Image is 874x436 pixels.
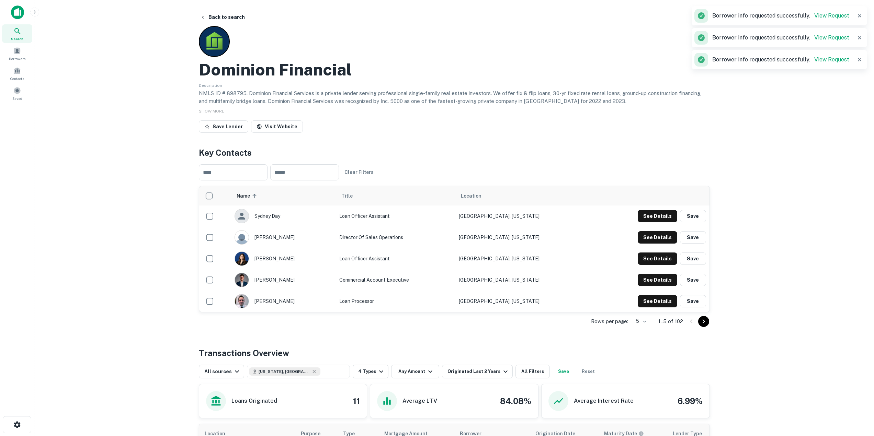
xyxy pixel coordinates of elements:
p: Rows per page: [591,317,628,326]
button: 4 Types [353,365,388,378]
div: [PERSON_NAME] [235,230,332,245]
div: scrollable content [199,186,710,312]
td: [GEOGRAPHIC_DATA], [US_STATE] [455,205,592,227]
span: Saved [12,96,22,101]
div: [PERSON_NAME] [235,294,332,308]
h4: 84.08% [500,395,531,407]
div: sydney day [235,209,332,223]
button: See Details [638,231,677,244]
a: View Request [814,34,849,41]
button: Save [680,274,706,286]
img: 1568638173489 [235,294,249,308]
button: See Details [638,210,677,222]
div: Originated Last 2 Years [447,367,510,376]
a: Visit Website [251,120,303,133]
a: Contacts [2,64,32,83]
a: Search [2,24,32,43]
div: All sources [204,367,241,376]
button: Save [680,252,706,265]
td: [GEOGRAPHIC_DATA], [US_STATE] [455,248,592,269]
button: Clear Filters [342,166,376,178]
th: Title [336,186,455,205]
p: Borrower info requested successfully. [712,12,849,20]
button: Originated Last 2 Years [442,365,513,378]
h4: Transactions Overview [199,347,289,359]
button: Any Amount [391,365,439,378]
button: Save [680,210,706,222]
td: Loan Officer Assistant [336,205,455,227]
div: 5 [631,316,647,326]
td: Commercial Account Executive [336,269,455,291]
td: Loan Processor [336,291,455,312]
img: capitalize-icon.png [11,5,24,19]
button: See Details [638,295,677,307]
td: Director of Sales Operations [336,227,455,248]
h4: 6.99% [678,395,703,407]
p: 1–5 of 102 [658,317,683,326]
div: [PERSON_NAME] [235,251,332,266]
img: 1653527650117 [235,252,249,266]
a: View Request [814,12,849,19]
td: Loan Officer Assistant [336,248,455,269]
p: Borrower info requested successfully. [712,56,849,64]
span: [US_STATE], [GEOGRAPHIC_DATA] [259,368,310,375]
button: Reset [577,365,599,378]
button: See Details [638,252,677,265]
th: Location [455,186,592,205]
span: Location [461,192,481,200]
a: Saved [2,84,32,103]
h4: 11 [353,395,360,407]
div: [PERSON_NAME] [235,273,332,287]
span: Title [341,192,362,200]
button: Go to next page [698,316,709,327]
button: Save [680,231,706,244]
th: Name [231,186,336,205]
span: Borrowers [9,56,25,61]
button: All Filters [515,365,550,378]
p: NMLS ID # 898795. Dominion Financial Services is a private lender serving professional single-fam... [199,89,710,105]
button: Save Lender [199,120,248,133]
td: [GEOGRAPHIC_DATA], [US_STATE] [455,291,592,312]
span: Description [199,83,222,88]
button: All sources [199,365,244,378]
span: Name [237,192,259,200]
img: 9c8pery4andzj6ohjkjp54ma2 [235,231,249,244]
button: See Details [638,274,677,286]
h2: Dominion Financial [199,60,352,80]
p: Borrower info requested successfully. [712,34,849,42]
a: View Request [814,56,849,63]
h6: Average LTV [402,397,437,405]
td: [GEOGRAPHIC_DATA], [US_STATE] [455,269,592,291]
h6: Loans Originated [231,397,277,405]
td: [GEOGRAPHIC_DATA], [US_STATE] [455,227,592,248]
h6: Average Interest Rate [574,397,634,405]
img: 1714684075140 [235,273,249,287]
button: Save [680,295,706,307]
span: SHOW MORE [199,109,224,114]
span: Contacts [10,76,24,81]
button: Back to search [197,11,248,23]
a: Borrowers [2,44,32,63]
h4: Key Contacts [199,146,710,159]
button: Save your search to get updates of matches that match your search criteria. [553,365,575,378]
iframe: Chat Widget [840,381,874,414]
span: Search [11,36,23,42]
